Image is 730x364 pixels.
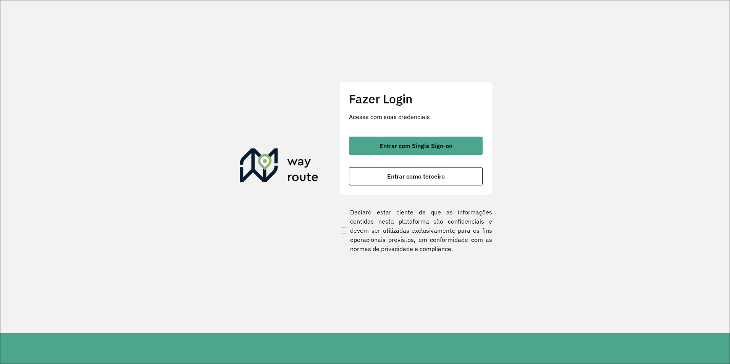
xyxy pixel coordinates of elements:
[349,112,483,121] p: Acesse com suas credenciais
[240,148,318,185] img: Roteirizador AmbevTech
[380,143,452,149] span: Entrar com Single Sign-on
[349,137,483,155] button: button
[349,92,483,106] h2: Fazer Login
[349,167,483,185] button: button
[387,173,445,179] span: Entrar como terceiro
[339,208,492,253] label: Declaro estar ciente de que as informações contidas nesta plataforma são confidenciais e devem se...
